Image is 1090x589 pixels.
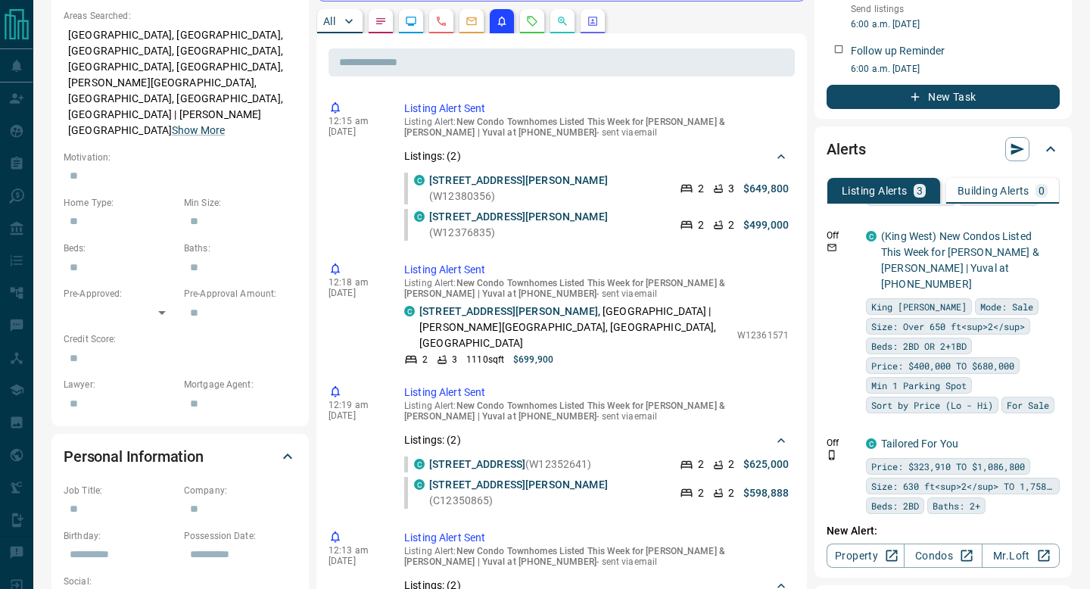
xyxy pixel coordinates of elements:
p: 12:18 am [329,277,381,288]
p: (W12352641) [429,457,592,472]
button: Show More [172,123,225,139]
p: 12:15 am [329,116,381,126]
span: Mode: Sale [980,299,1033,314]
p: Pre-Approval Amount: [184,287,297,301]
svg: Push Notification Only [827,450,837,460]
p: 2 [698,485,704,501]
p: 0 [1039,185,1045,196]
svg: Email [827,242,837,253]
p: 2 [728,485,734,501]
p: 2 [422,353,428,366]
p: [DATE] [329,410,381,421]
span: Min 1 Parking Spot [871,378,967,393]
p: Listings: ( 2 ) [404,432,461,448]
p: Credit Score: [64,332,297,346]
div: condos.ca [404,306,415,316]
p: Job Title: [64,484,176,497]
p: Off [827,436,857,450]
p: 3 [452,353,457,366]
p: [DATE] [329,556,381,566]
p: 1110 sqft [466,353,504,366]
a: Mr.Loft [982,544,1060,568]
p: All [323,16,335,26]
p: (W12376835) [429,209,665,241]
div: Alerts [827,131,1060,167]
p: Home Type: [64,196,176,210]
p: Birthday: [64,529,176,543]
div: condos.ca [866,438,877,449]
p: Listing Alert : - sent via email [404,400,789,422]
p: New Alert: [827,523,1060,539]
p: 2 [728,457,734,472]
p: Min Size: [184,196,297,210]
a: [STREET_ADDRESS][PERSON_NAME] [429,210,608,223]
div: condos.ca [414,459,425,469]
span: Price: $400,000 TO $680,000 [871,358,1014,373]
button: New Task [827,85,1060,109]
p: Building Alerts [958,185,1029,196]
h2: Alerts [827,137,866,161]
svg: Listing Alerts [496,15,508,27]
p: (C12350865) [429,477,665,509]
a: [STREET_ADDRESS][PERSON_NAME] [429,174,608,186]
h2: Personal Information [64,444,204,469]
p: $649,800 [743,181,789,197]
p: $625,000 [743,457,789,472]
div: Listings: (2) [404,142,789,170]
p: Social: [64,575,176,588]
p: Areas Searched: [64,9,297,23]
svg: Calls [435,15,447,27]
a: (King West) New Condos Listed This Week for [PERSON_NAME] & [PERSON_NAME] | Yuval at [PHONE_NUMBER] [881,230,1039,290]
p: 2 [728,217,734,233]
p: Off [827,229,857,242]
p: Listing Alert : - sent via email [404,546,789,567]
p: Possession Date: [184,529,297,543]
p: Listing Alert Sent [404,101,789,117]
p: (W12380356) [429,173,665,204]
p: 3 [917,185,923,196]
a: Tailored For You [881,438,958,450]
p: W12361571 [737,329,789,342]
div: Listings: (2) [404,426,789,454]
svg: Lead Browsing Activity [405,15,417,27]
p: 12:19 am [329,400,381,410]
p: 6:00 a.m. [DATE] [851,62,1060,76]
a: [STREET_ADDRESS][PERSON_NAME] [419,305,598,317]
p: Baths: [184,242,297,255]
p: $598,888 [743,485,789,501]
span: King [PERSON_NAME] [871,299,967,314]
p: [GEOGRAPHIC_DATA], [GEOGRAPHIC_DATA], [GEOGRAPHIC_DATA], [GEOGRAPHIC_DATA], [GEOGRAPHIC_DATA], [G... [64,23,297,143]
svg: Emails [466,15,478,27]
p: Listings: ( 2 ) [404,148,461,164]
div: condos.ca [866,231,877,242]
a: [STREET_ADDRESS][PERSON_NAME] [429,478,608,491]
span: Price: $323,910 TO $1,086,800 [871,459,1025,474]
p: 2 [698,217,704,233]
p: Beds: [64,242,176,255]
a: Property [827,544,905,568]
svg: Requests [526,15,538,27]
svg: Notes [375,15,387,27]
p: Follow up Reminder [851,43,945,59]
div: Personal Information [64,438,297,475]
span: New Condo Townhomes Listed This Week for [PERSON_NAME] & [PERSON_NAME] | Yuval at [PHONE_NUMBER] [404,278,725,299]
p: Mortgage Agent: [184,378,297,391]
p: [DATE] [329,126,381,137]
div: condos.ca [414,175,425,185]
p: $699,900 [513,353,553,366]
span: Beds: 2BD OR 2+1BD [871,338,967,354]
p: Listing Alert Sent [404,262,789,278]
div: condos.ca [414,479,425,490]
p: Pre-Approved: [64,287,176,301]
p: $499,000 [743,217,789,233]
p: Listing Alert Sent [404,530,789,546]
svg: Opportunities [556,15,568,27]
p: Motivation: [64,151,297,164]
p: Send listings [851,2,1060,16]
p: 2 [698,181,704,197]
p: 2 [698,457,704,472]
p: Listing Alert : - sent via email [404,278,789,299]
p: , [GEOGRAPHIC_DATA] | [PERSON_NAME][GEOGRAPHIC_DATA], [GEOGRAPHIC_DATA], [GEOGRAPHIC_DATA] [419,304,730,351]
span: Beds: 2BD [871,498,919,513]
div: condos.ca [414,211,425,222]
